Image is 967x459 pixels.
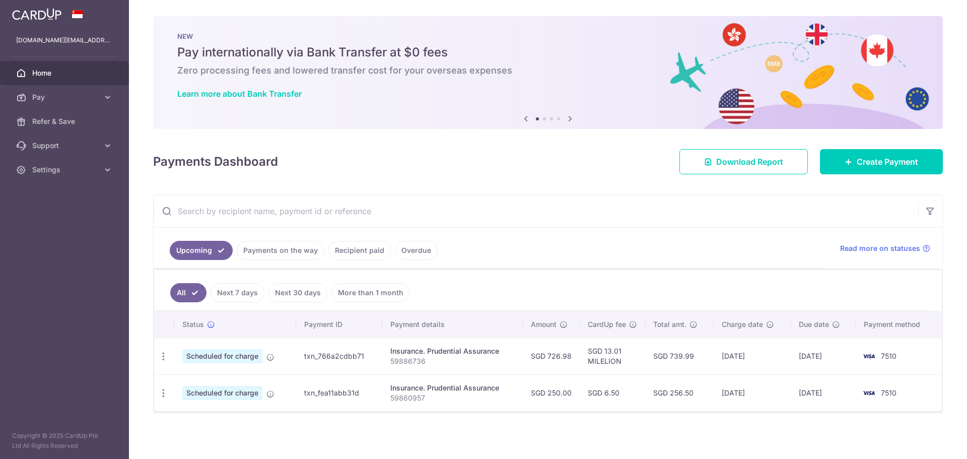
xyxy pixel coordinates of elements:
[653,319,686,330] span: Total amt.
[580,338,645,374] td: SGD 13.01 MILELION
[588,319,626,330] span: CardUp fee
[211,283,264,302] a: Next 7 days
[154,195,918,227] input: Search by recipient name, payment id or reference
[268,283,327,302] a: Next 30 days
[32,116,99,126] span: Refer & Save
[523,374,580,411] td: SGD 250.00
[32,68,99,78] span: Home
[390,383,515,393] div: Insurance. Prudential Assurance
[12,8,61,20] img: CardUp
[840,243,930,253] a: Read more on statuses
[182,319,204,330] span: Status
[390,346,515,356] div: Insurance. Prudential Assurance
[791,374,856,411] td: [DATE]
[182,349,262,363] span: Scheduled for charge
[296,338,382,374] td: txn_766a2cdbb71
[859,387,879,399] img: Bank Card
[328,241,391,260] a: Recipient paid
[296,311,382,338] th: Payment ID
[16,35,113,45] p: [DOMAIN_NAME][EMAIL_ADDRESS][DOMAIN_NAME]
[32,165,99,175] span: Settings
[296,374,382,411] td: txn_fea11abb31d
[32,141,99,151] span: Support
[881,388,896,397] span: 7510
[170,241,233,260] a: Upcoming
[856,311,942,338] th: Payment method
[177,64,919,77] h6: Zero processing fees and lowered transfer cost for your overseas expenses
[177,44,919,60] h5: Pay internationally via Bank Transfer at $0 fees
[722,319,763,330] span: Charge date
[390,356,515,366] p: 59886736
[523,338,580,374] td: SGD 726.98
[580,374,645,411] td: SGD 6.50
[182,386,262,400] span: Scheduled for charge
[714,338,791,374] td: [DATE]
[857,156,918,168] span: Create Payment
[799,319,829,330] span: Due date
[881,352,896,360] span: 7510
[170,283,206,302] a: All
[714,374,791,411] td: [DATE]
[645,338,713,374] td: SGD 739.99
[531,319,557,330] span: Amount
[237,241,324,260] a: Payments on the way
[177,32,919,40] p: NEW
[859,350,879,362] img: Bank Card
[177,89,302,99] a: Learn more about Bank Transfer
[153,153,278,171] h4: Payments Dashboard
[32,92,99,102] span: Pay
[820,149,943,174] a: Create Payment
[645,374,713,411] td: SGD 256.50
[395,241,438,260] a: Overdue
[840,243,920,253] span: Read more on statuses
[390,393,515,403] p: 59860957
[382,311,523,338] th: Payment details
[716,156,783,168] span: Download Report
[153,16,943,129] img: Bank transfer banner
[331,283,410,302] a: More than 1 month
[791,338,856,374] td: [DATE]
[679,149,808,174] a: Download Report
